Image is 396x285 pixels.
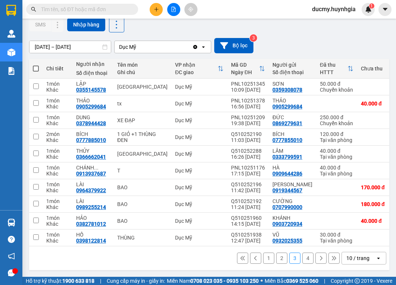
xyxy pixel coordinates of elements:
div: 0932025355 [272,238,302,244]
div: Khác [46,187,69,193]
img: warehouse-icon [7,30,15,38]
div: DUNG [76,114,110,120]
div: CƯỜNG [272,198,312,204]
div: THỦY [76,148,110,154]
div: THÙNG [117,235,168,241]
span: search [31,7,36,12]
div: 16:26 [DATE] [231,154,265,160]
div: TX [117,151,168,157]
div: 0913937687 [76,171,106,177]
div: 250.000 đ [320,114,353,120]
div: 11:03 [DATE] [231,137,265,143]
input: Selected Dục Mỹ. [137,43,138,51]
div: BAO [117,184,168,190]
div: 0333799591 [272,154,302,160]
svg: Clear value [192,44,198,50]
div: 0919344567 [272,187,302,193]
strong: 0369 525 060 [286,278,318,284]
div: HTTT [320,69,347,75]
div: Dục Mỹ [175,168,224,174]
div: 0869279631 [272,120,302,126]
div: Dục Mỹ [175,201,224,207]
div: 0366662041 [76,154,106,160]
button: aim [184,3,197,16]
span: ... [94,165,99,171]
div: 40.000 đ [320,165,353,171]
div: Khác [46,104,69,110]
span: 1 [370,3,373,9]
div: tx [117,101,168,107]
div: Khác [46,171,69,177]
div: 0378944428 [76,120,106,126]
button: 4 [302,253,314,264]
div: 1 món [46,215,69,221]
div: Dục Mỹ [119,43,136,51]
div: LÀI [76,198,110,204]
div: Khác [46,221,69,227]
div: BAO [117,218,168,224]
strong: 0708 023 035 - 0935 103 250 [190,278,259,284]
sup: 3 [250,34,257,42]
div: 50.000 đ [320,81,353,87]
button: file-add [167,3,180,16]
div: 12:47 [DATE] [231,238,265,244]
div: XE ĐẠP [117,117,168,123]
div: Khác [46,154,69,160]
div: Tại văn phòng [320,238,353,244]
button: SMS [29,18,52,31]
div: 10:09 [DATE] [231,87,265,93]
div: Tại văn phòng [320,137,353,143]
div: SƠN [272,81,312,87]
div: HÀ [272,165,312,171]
div: Q510251938 [231,232,265,238]
div: Số điện thoại [76,70,110,76]
div: 14:15 [DATE] [231,221,265,227]
div: Chuyển khoản [320,87,353,93]
svg: open [375,255,381,261]
div: THẢO [76,98,110,104]
img: icon-new-feature [365,6,372,13]
div: 0903720934 [272,221,302,227]
span: question-circle [8,236,15,243]
div: BÍCH [272,131,312,137]
div: 17:15 [DATE] [231,171,265,177]
div: PNL10251209 [231,114,265,120]
div: CHÁNH HẠNH [76,165,110,171]
button: 3 [289,253,300,264]
div: Khác [46,120,69,126]
input: Select a date range. [29,41,111,53]
div: PNL10251176 [231,165,265,171]
img: logo-vxr [6,5,16,16]
div: Chi tiết [46,66,69,72]
div: VŨ [272,232,312,238]
div: Tên món [117,62,168,68]
div: 0964379922 [76,187,106,193]
div: VP nhận [175,62,218,68]
div: 0905299684 [76,104,106,110]
span: | [324,277,325,285]
span: notification [8,253,15,260]
div: 11:42 [DATE] [231,187,265,193]
div: 1 món [46,198,69,204]
div: 1 món [46,165,69,171]
div: Dục Mỹ [175,151,224,157]
button: Nhập hàng [67,18,105,31]
div: 0777855010 [272,137,302,143]
div: PNL10251378 [231,98,265,104]
span: copyright [355,278,360,284]
th: Toggle SortBy [227,59,269,79]
div: 40.000 đ [320,148,353,154]
div: ĐỨC [272,114,312,120]
svg: open [200,44,206,50]
div: 0989255214 [76,204,106,210]
div: Tại văn phòng [320,171,353,177]
button: 1 [263,253,274,264]
img: warehouse-icon [7,48,15,56]
div: 1 GIỎ +1 THÙNG ĐEN [117,131,168,143]
div: Dục Mỹ [175,101,224,107]
span: plus [154,7,159,12]
div: Q510251960 [231,215,265,221]
span: message [8,269,15,276]
span: Miền Bắc [265,277,318,285]
div: 1 món [46,148,69,154]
